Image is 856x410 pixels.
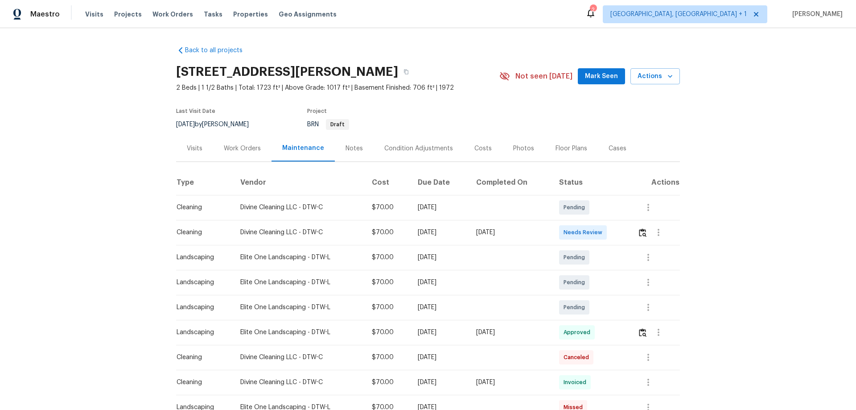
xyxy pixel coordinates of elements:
[474,144,492,153] div: Costs
[564,228,606,237] span: Needs Review
[177,228,226,237] div: Cleaning
[552,170,630,195] th: Status
[372,353,403,362] div: $70.00
[176,83,499,92] span: 2 Beds | 1 1/2 Baths | Total: 1723 ft² | Above Grade: 1017 ft² | Basement Finished: 706 ft² | 1972
[224,144,261,153] div: Work Orders
[372,253,403,262] div: $70.00
[638,71,673,82] span: Actions
[630,68,680,85] button: Actions
[610,10,747,19] span: [GEOGRAPHIC_DATA], [GEOGRAPHIC_DATA] + 1
[240,378,358,387] div: Divine Cleaning LLC - DTW-C
[365,170,410,195] th: Cost
[307,121,349,128] span: BRN
[177,378,226,387] div: Cleaning
[372,303,403,312] div: $70.00
[240,303,358,312] div: Elite One Landscaping - DTW-L
[564,278,588,287] span: Pending
[418,353,462,362] div: [DATE]
[789,10,843,19] span: [PERSON_NAME]
[240,228,358,237] div: Divine Cleaning LLC - DTW-C
[307,108,327,114] span: Project
[372,228,403,237] div: $70.00
[418,253,462,262] div: [DATE]
[564,203,588,212] span: Pending
[590,5,596,14] div: 2
[187,144,202,153] div: Visits
[515,72,572,81] span: Not seen [DATE]
[564,378,590,387] span: Invoiced
[240,253,358,262] div: Elite One Landscaping - DTW-L
[585,71,618,82] span: Mark Seen
[240,328,358,337] div: Elite One Landscaping - DTW-L
[177,253,226,262] div: Landscaping
[564,353,593,362] span: Canceled
[372,203,403,212] div: $70.00
[372,328,403,337] div: $70.00
[469,170,552,195] th: Completed On
[152,10,193,19] span: Work Orders
[564,253,588,262] span: Pending
[85,10,103,19] span: Visits
[578,68,625,85] button: Mark Seen
[638,222,648,243] button: Review Icon
[176,46,262,55] a: Back to all projects
[177,328,226,337] div: Landscaping
[327,122,348,127] span: Draft
[233,170,365,195] th: Vendor
[384,144,453,153] div: Condition Adjustments
[476,228,545,237] div: [DATE]
[639,228,646,237] img: Review Icon
[476,328,545,337] div: [DATE]
[418,378,462,387] div: [DATE]
[240,203,358,212] div: Divine Cleaning LLC - DTW-C
[513,144,534,153] div: Photos
[30,10,60,19] span: Maestro
[372,378,403,387] div: $70.00
[418,328,462,337] div: [DATE]
[556,144,587,153] div: Floor Plans
[177,278,226,287] div: Landscaping
[177,353,226,362] div: Cleaning
[638,322,648,343] button: Review Icon
[418,203,462,212] div: [DATE]
[240,353,358,362] div: Divine Cleaning LLC - DTW-C
[233,10,268,19] span: Properties
[564,328,594,337] span: Approved
[176,170,233,195] th: Type
[204,11,222,17] span: Tasks
[418,228,462,237] div: [DATE]
[564,303,588,312] span: Pending
[279,10,337,19] span: Geo Assignments
[630,170,680,195] th: Actions
[176,67,398,76] h2: [STREET_ADDRESS][PERSON_NAME]
[411,170,469,195] th: Due Date
[372,278,403,287] div: $70.00
[639,328,646,337] img: Review Icon
[176,119,259,130] div: by [PERSON_NAME]
[114,10,142,19] span: Projects
[177,303,226,312] div: Landscaping
[418,303,462,312] div: [DATE]
[176,108,215,114] span: Last Visit Date
[282,144,324,153] div: Maintenance
[177,203,226,212] div: Cleaning
[609,144,626,153] div: Cases
[418,278,462,287] div: [DATE]
[398,64,414,80] button: Copy Address
[176,121,195,128] span: [DATE]
[240,278,358,287] div: Elite One Landscaping - DTW-L
[476,378,545,387] div: [DATE]
[346,144,363,153] div: Notes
